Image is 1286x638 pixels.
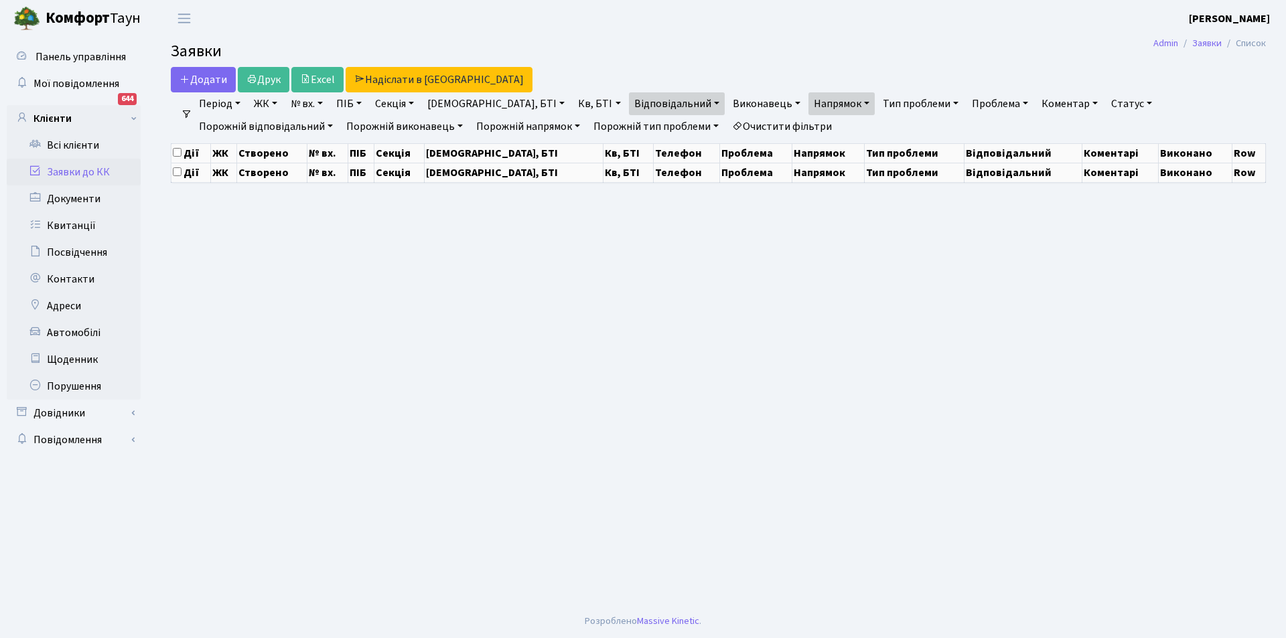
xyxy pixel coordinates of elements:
span: Додати [180,72,227,87]
th: Напрямок [792,163,865,182]
th: Row [1232,163,1265,182]
span: Заявки [171,39,222,63]
a: [DEMOGRAPHIC_DATA], БТІ [422,92,570,115]
a: Відповідальний [629,92,725,115]
a: Мої повідомлення644 [7,70,141,97]
th: Кв, БТІ [603,143,653,163]
a: Кв, БТІ [573,92,626,115]
th: [DEMOGRAPHIC_DATA], БТІ [425,163,603,182]
a: Порожній відповідальний [194,115,338,138]
a: Порожній виконавець [341,115,468,138]
nav: breadcrumb [1133,29,1286,58]
th: ЖК [211,163,236,182]
a: Друк [238,67,289,92]
th: Дії [171,163,211,182]
a: Виконавець [727,92,806,115]
div: 644 [118,93,137,105]
span: Таун [46,7,141,30]
a: Документи [7,185,141,212]
th: Row [1232,143,1265,163]
a: Надіслати в [GEOGRAPHIC_DATA] [346,67,532,92]
div: Розроблено . [585,614,701,629]
th: Телефон [654,143,720,163]
a: Порожній тип проблеми [588,115,724,138]
img: logo.png [13,5,40,32]
span: Мої повідомлення [33,76,119,91]
a: № вх. [285,92,328,115]
button: Переключити навігацію [167,7,201,29]
a: Щоденник [7,346,141,373]
th: Виконано [1159,143,1232,163]
th: Дії [171,143,211,163]
b: Комфорт [46,7,110,29]
a: Порушення [7,373,141,400]
th: Відповідальний [964,143,1082,163]
th: Проблема [719,163,792,182]
th: Напрямок [792,143,865,163]
a: Довідники [7,400,141,426]
a: Квитанції [7,212,141,239]
a: ПІБ [331,92,367,115]
a: Автомобілі [7,319,141,346]
th: № вх. [307,143,348,163]
th: Створено [236,163,307,182]
th: Створено [236,143,307,163]
a: Клієнти [7,105,141,132]
a: Admin [1153,36,1178,50]
a: Коментар [1036,92,1103,115]
th: Тип проблеми [865,163,964,182]
a: Контакти [7,266,141,293]
a: Порожній напрямок [471,115,585,138]
b: [PERSON_NAME] [1189,11,1270,26]
a: Massive Kinetic [637,614,699,628]
a: Заявки до КК [7,159,141,185]
li: Список [1222,36,1266,51]
a: Повідомлення [7,426,141,453]
a: Всі клієнти [7,132,141,159]
th: Проблема [719,143,792,163]
span: Панель управління [35,50,126,64]
th: Кв, БТІ [603,163,653,182]
a: Excel [291,67,344,92]
th: ЖК [211,143,236,163]
th: № вх. [307,163,348,182]
th: ПІБ [348,163,374,182]
th: Секція [374,163,425,182]
a: ЖК [248,92,283,115]
a: Адреси [7,293,141,319]
a: [PERSON_NAME] [1189,11,1270,27]
a: Панель управління [7,44,141,70]
th: Секція [374,143,425,163]
th: Тип проблеми [865,143,964,163]
a: Додати [171,67,236,92]
th: Коментарі [1082,143,1159,163]
a: Секція [370,92,419,115]
a: Статус [1106,92,1157,115]
a: Період [194,92,246,115]
a: Заявки [1192,36,1222,50]
th: [DEMOGRAPHIC_DATA], БТІ [425,143,603,163]
a: Очистити фільтри [727,115,837,138]
th: Телефон [654,163,720,182]
th: ПІБ [348,143,374,163]
th: Відповідальний [964,163,1082,182]
a: Напрямок [808,92,875,115]
th: Виконано [1159,163,1232,182]
a: Тип проблеми [877,92,964,115]
a: Проблема [967,92,1033,115]
a: Посвідчення [7,239,141,266]
th: Коментарі [1082,163,1159,182]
